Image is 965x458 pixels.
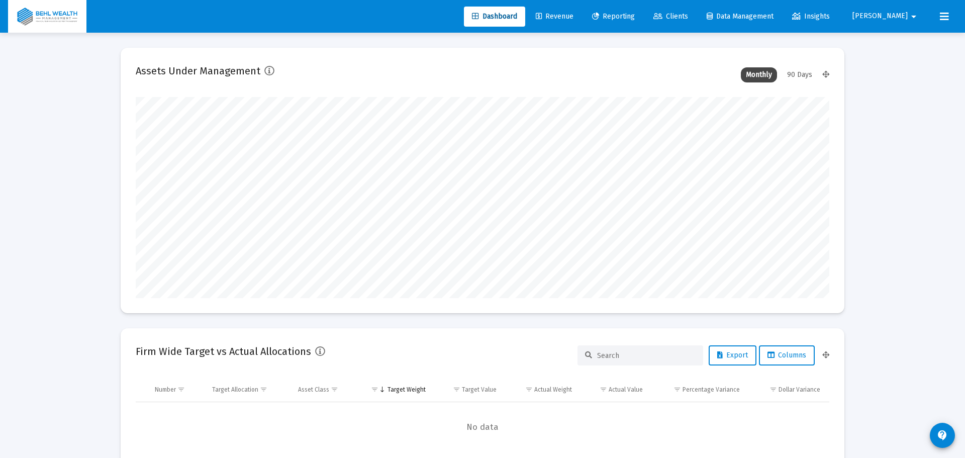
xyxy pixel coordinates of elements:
[528,7,582,27] a: Revenue
[673,386,681,393] span: Show filter options for column 'Percentage Variance'
[709,345,756,365] button: Export
[462,386,497,394] div: Target Value
[699,7,782,27] a: Data Management
[792,12,830,21] span: Insights
[852,12,908,21] span: [PERSON_NAME]
[534,386,572,394] div: Actual Weight
[717,351,748,359] span: Export
[759,345,815,365] button: Columns
[136,343,311,359] h2: Firm Wide Target vs Actual Allocations
[357,378,433,402] td: Column Target Weight
[464,7,525,27] a: Dashboard
[584,7,643,27] a: Reporting
[331,386,338,393] span: Show filter options for column 'Asset Class'
[472,12,517,21] span: Dashboard
[683,386,740,394] div: Percentage Variance
[388,386,426,394] div: Target Weight
[597,351,696,360] input: Search
[653,12,688,21] span: Clients
[536,12,573,21] span: Revenue
[779,386,820,394] div: Dollar Variance
[784,7,838,27] a: Insights
[592,12,635,21] span: Reporting
[205,378,291,402] td: Column Target Allocation
[741,67,777,82] div: Monthly
[148,378,205,402] td: Column Number
[707,12,774,21] span: Data Management
[936,429,948,441] mat-icon: contact_support
[433,378,504,402] td: Column Target Value
[291,378,358,402] td: Column Asset Class
[579,378,650,402] td: Column Actual Value
[600,386,607,393] span: Show filter options for column 'Actual Value'
[453,386,460,393] span: Show filter options for column 'Target Value'
[136,422,829,433] span: No data
[260,386,267,393] span: Show filter options for column 'Target Allocation'
[177,386,185,393] span: Show filter options for column 'Number'
[769,386,777,393] span: Show filter options for column 'Dollar Variance'
[525,386,533,393] span: Show filter options for column 'Actual Weight'
[747,378,829,402] td: Column Dollar Variance
[136,63,260,79] h2: Assets Under Management
[155,386,176,394] div: Number
[212,386,258,394] div: Target Allocation
[16,7,79,27] img: Dashboard
[609,386,643,394] div: Actual Value
[504,378,579,402] td: Column Actual Weight
[840,6,932,26] button: [PERSON_NAME]
[650,378,746,402] td: Column Percentage Variance
[645,7,696,27] a: Clients
[136,378,829,452] div: Data grid
[298,386,329,394] div: Asset Class
[371,386,378,393] span: Show filter options for column 'Target Weight'
[767,351,806,359] span: Columns
[782,67,817,82] div: 90 Days
[908,7,920,27] mat-icon: arrow_drop_down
